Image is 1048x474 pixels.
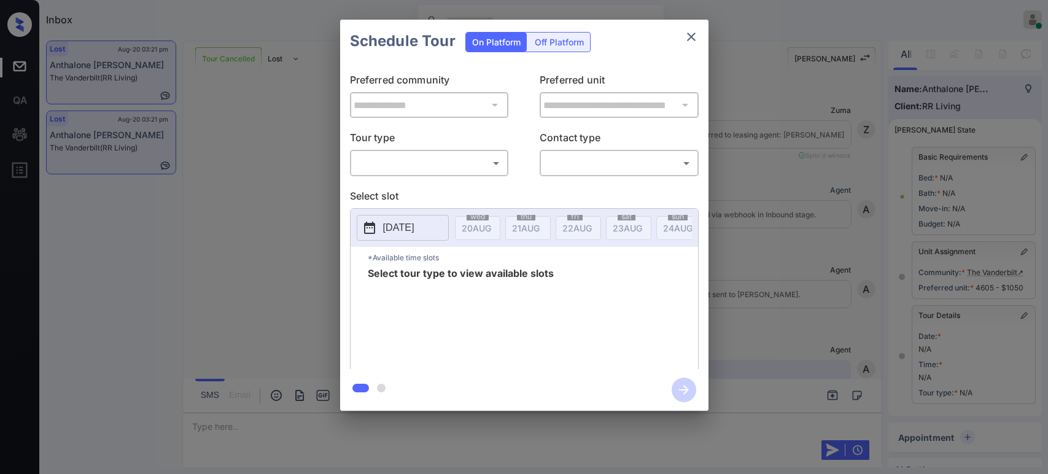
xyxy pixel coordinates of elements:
p: Tour type [350,130,509,150]
div: Off Platform [529,33,590,52]
button: [DATE] [357,215,449,241]
button: close [679,25,704,49]
div: On Platform [466,33,527,52]
p: Preferred community [350,72,509,92]
p: Contact type [540,130,699,150]
p: Select slot [350,188,699,208]
p: Preferred unit [540,72,699,92]
p: [DATE] [383,220,414,235]
span: Select tour type to view available slots [368,268,554,367]
p: *Available time slots [368,247,698,268]
h2: Schedule Tour [340,20,465,63]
